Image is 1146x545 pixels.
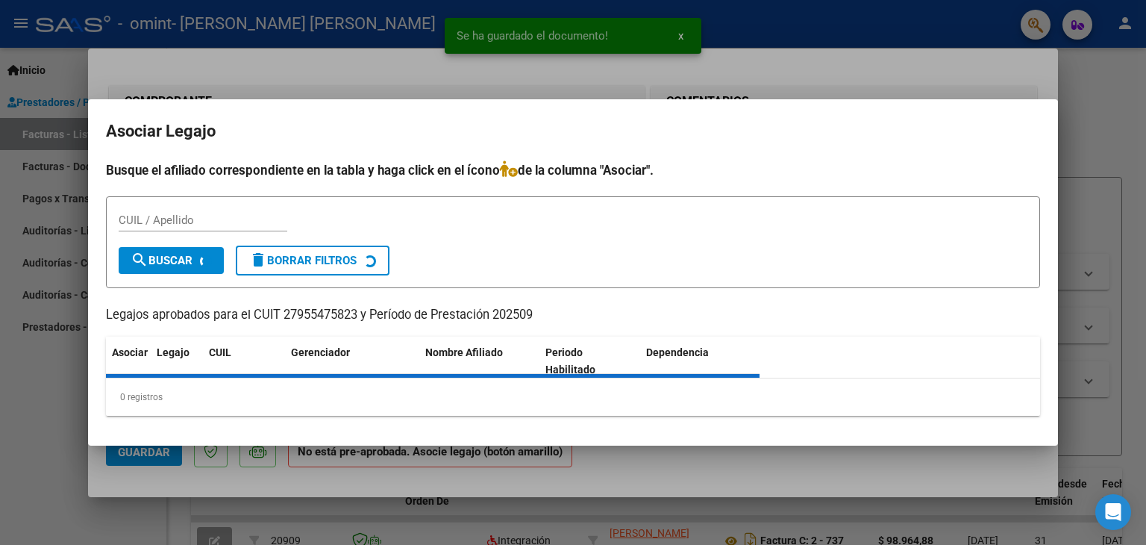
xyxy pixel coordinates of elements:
[236,246,389,275] button: Borrar Filtros
[249,251,267,269] mat-icon: delete
[640,337,760,386] datatable-header-cell: Dependencia
[203,337,285,386] datatable-header-cell: CUIL
[419,337,539,386] datatable-header-cell: Nombre Afiliado
[545,346,595,376] span: Periodo Habilitado
[1095,494,1131,530] div: Open Intercom Messenger
[151,337,203,386] datatable-header-cell: Legajo
[539,337,640,386] datatable-header-cell: Periodo Habilitado
[131,254,192,267] span: Buscar
[131,251,148,269] mat-icon: search
[425,346,503,358] span: Nombre Afiliado
[249,254,357,267] span: Borrar Filtros
[157,346,190,358] span: Legajo
[291,346,350,358] span: Gerenciador
[106,306,1040,325] p: Legajos aprobados para el CUIT 27955475823 y Período de Prestación 202509
[106,337,151,386] datatable-header-cell: Asociar
[119,247,224,274] button: Buscar
[209,346,231,358] span: CUIL
[106,161,1040,180] h4: Busque el afiliado correspondiente en la tabla y haga click en el ícono de la columna "Asociar".
[646,346,709,358] span: Dependencia
[106,379,1040,416] div: 0 registros
[106,117,1040,146] h2: Asociar Legajo
[285,337,419,386] datatable-header-cell: Gerenciador
[112,346,148,358] span: Asociar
